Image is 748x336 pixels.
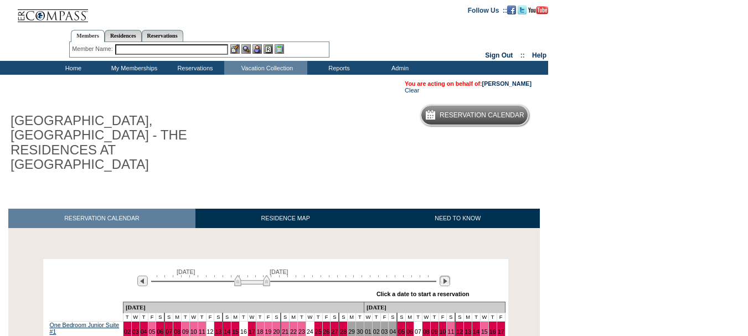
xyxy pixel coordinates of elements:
a: 21 [282,328,288,335]
td: S [389,313,397,321]
td: S [339,313,347,321]
a: 11 [447,328,454,335]
td: T [430,313,439,321]
span: :: [520,51,525,59]
td: Vacation Collection [224,61,307,75]
td: S [397,313,405,321]
a: 17 [498,328,504,335]
a: 20 [273,328,280,335]
td: W [189,313,198,321]
a: 29 [348,328,355,335]
a: Clear [405,87,419,94]
a: 15 [481,328,488,335]
td: S [447,313,455,321]
a: 26 [323,328,330,335]
a: 28 [340,328,347,335]
a: 06 [406,328,413,335]
td: S [223,313,231,321]
a: Residences [105,30,142,42]
a: 07 [166,328,172,335]
td: W [247,313,256,321]
a: 09 [431,328,438,335]
img: b_calculator.gif [275,44,284,54]
td: T [240,313,248,321]
a: [PERSON_NAME] [482,80,532,87]
img: View [241,44,251,54]
a: 22 [290,328,297,335]
td: T [314,313,322,321]
a: 12 [207,328,214,335]
a: 08 [423,328,430,335]
td: F [206,313,214,321]
td: F [439,313,447,321]
h1: [GEOGRAPHIC_DATA], [GEOGRAPHIC_DATA] - THE RESIDENCES AT [GEOGRAPHIC_DATA] [8,111,256,174]
td: T [298,313,306,321]
td: T [488,313,497,321]
a: One Bedroom Junior Suite #1 [50,322,120,335]
td: S [272,313,281,321]
a: 05 [149,328,156,335]
a: Follow us on Twitter [518,6,527,13]
img: Reservations [264,44,273,54]
td: F [264,313,272,321]
a: 11 [199,328,205,335]
td: M [348,313,356,321]
td: T [356,313,364,321]
a: 04 [389,328,396,335]
a: 01 [365,328,372,335]
a: 24 [307,328,313,335]
a: 14 [473,328,479,335]
a: 13 [465,328,471,335]
a: RESERVATION CALENDAR [8,209,195,228]
div: Click a date to start a reservation [376,291,470,297]
a: 03 [381,328,388,335]
img: Next [440,276,450,286]
td: S [281,313,289,321]
td: S [156,313,164,321]
td: W [422,313,430,321]
td: T [140,313,148,321]
div: Member Name: [72,44,115,54]
td: M [290,313,298,321]
td: Admin [368,61,429,75]
a: 16 [489,328,496,335]
a: 25 [315,328,322,335]
td: T [123,313,131,321]
a: Help [532,51,546,59]
a: 06 [157,328,163,335]
td: T [414,313,422,321]
a: 04 [141,328,147,335]
td: T [372,313,380,321]
a: 13 [215,328,221,335]
td: S [214,313,223,321]
a: 02 [373,328,380,335]
td: Follow Us :: [468,6,507,14]
td: [DATE] [364,302,505,313]
td: M [173,313,182,321]
a: 27 [331,328,338,335]
td: Home [42,61,102,75]
a: 07 [415,328,421,335]
a: 15 [232,328,239,335]
a: NEED TO KNOW [375,209,540,228]
td: [DATE] [123,302,364,313]
td: T [198,313,206,321]
img: b_edit.gif [230,44,240,54]
a: 19 [265,328,272,335]
td: F [497,313,505,321]
a: RESIDENCE MAP [195,209,376,228]
a: Members [71,30,105,42]
td: M [406,313,414,321]
img: Previous [137,276,148,286]
td: W [306,313,314,321]
td: My Memberships [102,61,163,75]
td: S [455,313,463,321]
a: 17 [249,328,255,335]
img: Become our fan on Facebook [507,6,516,14]
td: F [322,313,331,321]
a: 08 [174,328,180,335]
img: Follow us on Twitter [518,6,527,14]
td: W [364,313,372,321]
a: 09 [182,328,189,335]
span: You are acting on behalf of: [405,80,532,87]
